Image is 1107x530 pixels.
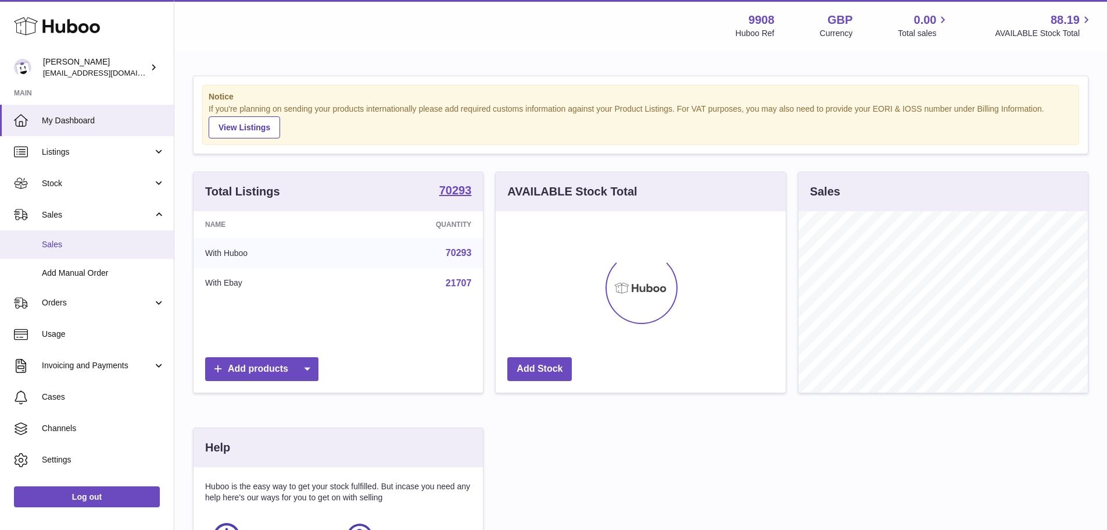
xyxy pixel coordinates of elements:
[914,12,937,28] span: 0.00
[14,59,31,76] img: internalAdmin-9908@internal.huboo.com
[205,184,280,200] h3: Total Listings
[209,91,1073,102] strong: Notice
[43,68,171,77] span: [EMAIL_ADDRESS][DOMAIN_NAME]
[42,178,153,189] span: Stock
[820,28,853,39] div: Currency
[810,184,840,200] h3: Sales
[439,184,472,196] strong: 70293
[209,104,1073,138] div: If you're planning on sending your products internationally please add required customs informati...
[748,12,775,28] strong: 9908
[205,440,230,456] h3: Help
[42,297,153,308] span: Orders
[209,116,280,138] a: View Listings
[42,329,165,340] span: Usage
[736,28,775,39] div: Huboo Ref
[995,28,1093,39] span: AVAILABLE Stock Total
[827,12,852,28] strong: GBP
[346,211,483,238] th: Quantity
[42,209,153,220] span: Sales
[898,28,950,39] span: Total sales
[42,423,165,434] span: Channels
[205,357,318,381] a: Add products
[439,184,472,198] a: 70293
[42,360,153,371] span: Invoicing and Payments
[446,278,472,288] a: 21707
[42,268,165,279] span: Add Manual Order
[995,12,1093,39] a: 88.19 AVAILABLE Stock Total
[42,392,165,403] span: Cases
[194,211,346,238] th: Name
[194,268,346,298] td: With Ebay
[14,486,160,507] a: Log out
[446,248,472,258] a: 70293
[1051,12,1080,28] span: 88.19
[43,56,148,79] div: [PERSON_NAME]
[205,481,471,503] p: Huboo is the easy way to get your stock fulfilled. But incase you need any help here's our ways f...
[194,238,346,268] td: With Huboo
[507,357,572,381] a: Add Stock
[42,147,153,158] span: Listings
[507,184,637,200] h3: AVAILABLE Stock Total
[42,454,165,465] span: Settings
[898,12,950,39] a: 0.00 Total sales
[42,115,165,126] span: My Dashboard
[42,239,165,250] span: Sales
